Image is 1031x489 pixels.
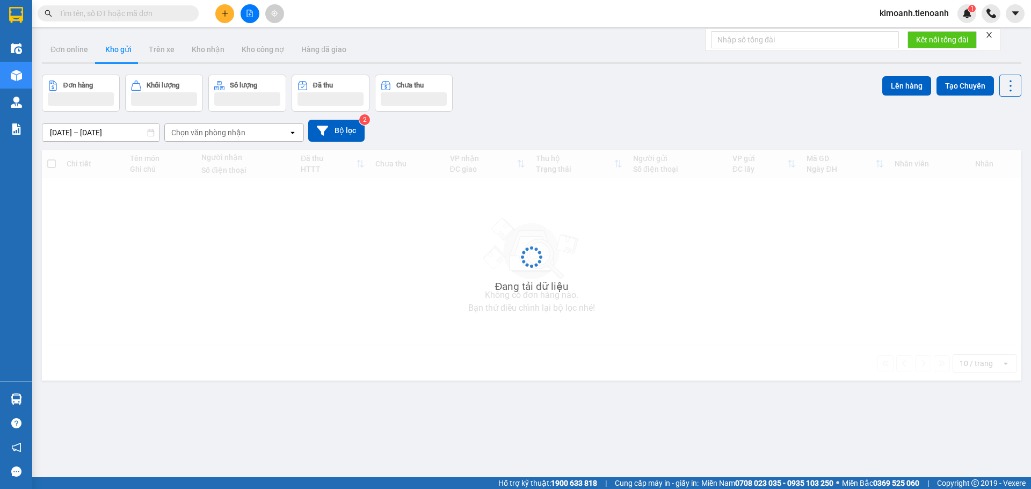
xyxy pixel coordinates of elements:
button: caret-down [1006,4,1025,23]
span: Miền Nam [701,477,833,489]
input: Tìm tên, số ĐT hoặc mã đơn [59,8,186,19]
span: | [927,477,929,489]
button: Số lượng [208,75,286,112]
strong: 0369 525 060 [873,479,919,487]
img: warehouse-icon [11,97,22,108]
button: Hàng đã giao [293,37,355,62]
img: warehouse-icon [11,393,22,405]
button: Tạo Chuyến [936,76,994,96]
img: solution-icon [11,123,22,135]
button: Chưa thu [375,75,453,112]
button: Kho gửi [97,37,140,62]
span: caret-down [1011,9,1020,18]
span: ⚪️ [836,481,839,485]
span: plus [221,10,229,17]
span: close [985,31,993,39]
button: Bộ lọc [308,120,365,142]
span: Cung cấp máy in - giấy in: [615,477,699,489]
img: warehouse-icon [11,43,22,54]
svg: open [288,128,297,137]
input: Select a date range. [42,124,159,141]
button: Lên hàng [882,76,931,96]
span: Kết nối tổng đài [916,34,968,46]
strong: 0708 023 035 - 0935 103 250 [735,479,833,487]
div: Đang tải dữ liệu [495,279,569,295]
span: copyright [971,479,979,487]
sup: 1 [968,5,976,12]
span: Miền Bắc [842,477,919,489]
strong: 1900 633 818 [551,479,597,487]
button: Kết nối tổng đài [907,31,977,48]
button: plus [215,4,234,23]
span: search [45,10,52,17]
div: Chọn văn phòng nhận [171,127,245,138]
img: phone-icon [986,9,996,18]
button: Kho công nợ [233,37,293,62]
span: message [11,466,21,477]
img: warehouse-icon [11,70,22,81]
div: Đơn hàng [63,82,93,89]
button: Đã thu [292,75,369,112]
input: Nhập số tổng đài [711,31,899,48]
button: file-add [241,4,259,23]
img: logo-vxr [9,7,23,23]
button: Đơn hàng [42,75,120,112]
span: kimoanh.tienoanh [871,6,957,20]
span: aim [271,10,278,17]
div: Đã thu [313,82,333,89]
button: aim [265,4,284,23]
button: Đơn online [42,37,97,62]
button: Kho nhận [183,37,233,62]
span: Hỗ trợ kỹ thuật: [498,477,597,489]
button: Trên xe [140,37,183,62]
button: Khối lượng [125,75,203,112]
div: Khối lượng [147,82,179,89]
span: file-add [246,10,253,17]
sup: 2 [359,114,370,125]
span: question-circle [11,418,21,428]
div: Số lượng [230,82,257,89]
span: | [605,477,607,489]
div: Chưa thu [396,82,424,89]
img: icon-new-feature [962,9,972,18]
span: notification [11,442,21,452]
span: 1 [970,5,974,12]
